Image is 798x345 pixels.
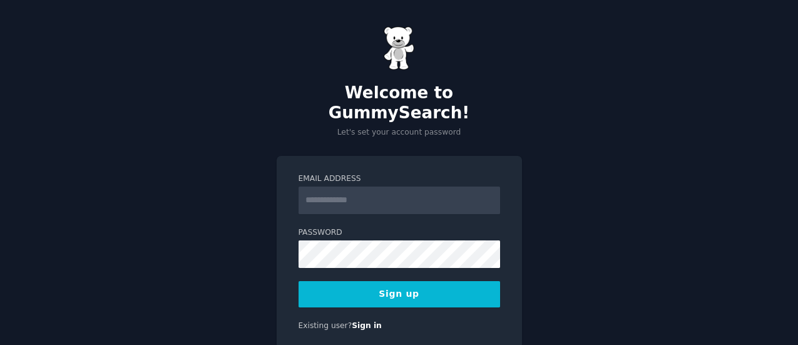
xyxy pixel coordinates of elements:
h2: Welcome to GummySearch! [277,83,522,123]
label: Email Address [299,173,500,185]
span: Existing user? [299,321,352,330]
p: Let's set your account password [277,127,522,138]
a: Sign in [352,321,382,330]
img: Gummy Bear [384,26,415,70]
button: Sign up [299,281,500,307]
label: Password [299,227,500,239]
